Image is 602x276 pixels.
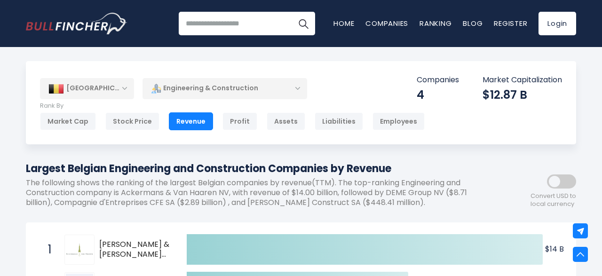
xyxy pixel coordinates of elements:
[169,112,213,130] div: Revenue
[315,112,363,130] div: Liabilities
[483,75,562,85] p: Market Capitalization
[26,178,491,207] p: The following shows the ranking of the largest Belgian companies by revenue(TTM). The top-ranking...
[99,240,170,260] span: [PERSON_NAME] & [PERSON_NAME] NV
[40,102,425,110] p: Rank By
[365,18,408,28] a: Companies
[292,12,315,35] button: Search
[143,78,307,99] div: Engineering & Construction
[463,18,483,28] a: Blog
[545,244,564,254] text: $14 B
[531,192,576,208] span: Convert USD to local currency
[267,112,305,130] div: Assets
[222,112,257,130] div: Profit
[26,13,127,34] a: Go to homepage
[417,87,459,102] div: 4
[333,18,354,28] a: Home
[539,12,576,35] a: Login
[372,112,425,130] div: Employees
[420,18,451,28] a: Ranking
[105,112,159,130] div: Stock Price
[483,87,562,102] div: $12.87 B
[40,112,96,130] div: Market Cap
[494,18,527,28] a: Register
[40,78,134,99] div: [GEOGRAPHIC_DATA]
[43,242,53,258] span: 1
[417,75,459,85] p: Companies
[26,13,127,34] img: Bullfincher logo
[66,243,93,256] img: Ackermans & Van Haaren NV
[26,161,491,176] h1: Largest Belgian Engineering and Construction Companies by Revenue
